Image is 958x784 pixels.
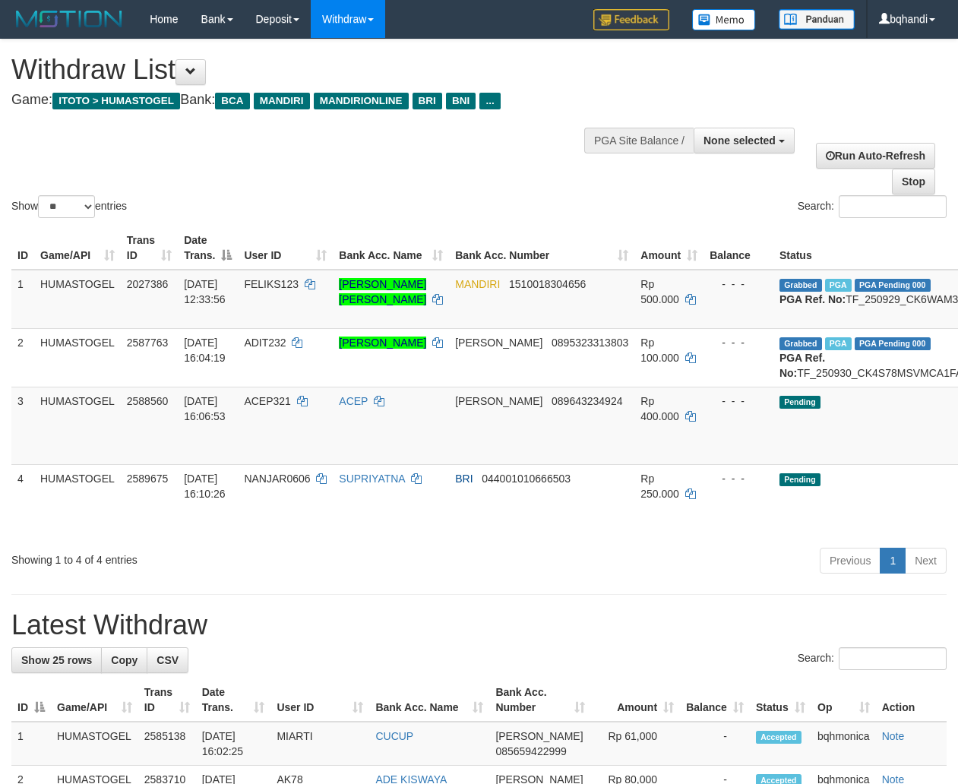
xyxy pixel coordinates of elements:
a: 1 [880,548,906,574]
span: ITOTO > HUMASTOGEL [52,93,180,109]
a: Stop [892,169,935,194]
span: FELIKS123 [244,278,299,290]
th: Op: activate to sort column ascending [811,678,876,722]
span: Copy 1510018304656 to clipboard [509,278,586,290]
span: Grabbed [779,337,822,350]
th: Trans ID: activate to sort column ascending [121,226,178,270]
input: Search: [839,647,947,670]
span: Pending [779,473,820,486]
span: NANJAR0606 [244,473,310,485]
span: MANDIRI [254,93,310,109]
th: Date Trans.: activate to sort column ascending [196,678,271,722]
span: CSV [157,654,179,666]
span: BRI [455,473,473,485]
div: - - - [710,335,767,350]
th: Bank Acc. Name: activate to sort column ascending [369,678,489,722]
span: [PERSON_NAME] [455,395,542,407]
th: User ID: activate to sort column ascending [238,226,333,270]
div: - - - [710,277,767,292]
label: Search: [798,195,947,218]
span: BCA [215,93,249,109]
div: Showing 1 to 4 of 4 entries [11,546,387,567]
th: Bank Acc. Number: activate to sort column ascending [449,226,634,270]
span: 2027386 [127,278,169,290]
span: 2588560 [127,395,169,407]
a: CSV [147,647,188,673]
select: Showentries [38,195,95,218]
td: HUMASTOGEL [34,464,121,542]
span: [PERSON_NAME] [455,337,542,349]
span: Copy [111,654,138,666]
span: Copy 085659422999 to clipboard [495,745,566,757]
span: Rp 100.000 [640,337,679,364]
span: Marked by bqhpaujal [825,279,852,292]
span: Rp 250.000 [640,473,679,500]
th: Balance: activate to sort column ascending [680,678,750,722]
td: 2 [11,328,34,387]
span: [DATE] 16:06:53 [184,395,226,422]
span: PGA Pending [855,279,931,292]
b: PGA Ref. No: [779,293,846,305]
img: Button%20Memo.svg [692,9,756,30]
button: None selected [694,128,795,153]
a: Run Auto-Refresh [816,143,935,169]
th: Game/API: activate to sort column ascending [34,226,121,270]
a: Previous [820,548,881,574]
span: 2587763 [127,337,169,349]
td: bqhmonica [811,722,876,766]
span: [PERSON_NAME] [495,730,583,742]
td: 1 [11,270,34,329]
span: MANDIRI [455,278,500,290]
a: Copy [101,647,147,673]
span: [DATE] 16:04:19 [184,337,226,364]
span: Copy 0895323313803 to clipboard [552,337,628,349]
span: ADIT232 [244,337,286,349]
span: Copy 044001010666503 to clipboard [482,473,571,485]
h1: Withdraw List [11,55,624,85]
th: ID: activate to sort column descending [11,678,51,722]
span: ACEP321 [244,395,290,407]
a: Show 25 rows [11,647,102,673]
span: PGA Pending [855,337,931,350]
a: SUPRIYATNA [339,473,405,485]
div: - - - [710,471,767,486]
td: Rp 61,000 [591,722,681,766]
td: 4 [11,464,34,542]
span: None selected [703,134,776,147]
th: Status: activate to sort column ascending [750,678,811,722]
div: - - - [710,394,767,409]
th: Bank Acc. Name: activate to sort column ascending [333,226,449,270]
img: panduan.png [779,9,855,30]
span: Rp 500.000 [640,278,679,305]
span: Grabbed [779,279,822,292]
td: HUMASTOGEL [51,722,138,766]
span: Show 25 rows [21,654,92,666]
span: BNI [446,93,476,109]
th: Game/API: activate to sort column ascending [51,678,138,722]
td: 3 [11,387,34,464]
th: Amount: activate to sort column ascending [591,678,681,722]
label: Search: [798,647,947,670]
a: [PERSON_NAME] [PERSON_NAME] [339,278,426,305]
input: Search: [839,195,947,218]
th: ID [11,226,34,270]
a: ACEP [339,395,368,407]
span: MANDIRIONLINE [314,93,409,109]
span: BRI [413,93,442,109]
a: Note [882,730,905,742]
h1: Latest Withdraw [11,610,947,640]
span: [DATE] 16:10:26 [184,473,226,500]
span: Copy 089643234924 to clipboard [552,395,622,407]
img: Feedback.jpg [593,9,669,30]
th: Balance [703,226,773,270]
th: Amount: activate to sort column ascending [634,226,703,270]
td: HUMASTOGEL [34,387,121,464]
td: HUMASTOGEL [34,328,121,387]
span: Pending [779,396,820,409]
td: HUMASTOGEL [34,270,121,329]
span: Marked by bqhmonica [825,337,852,350]
h4: Game: Bank: [11,93,624,108]
th: Trans ID: activate to sort column ascending [138,678,196,722]
label: Show entries [11,195,127,218]
span: 2589675 [127,473,169,485]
